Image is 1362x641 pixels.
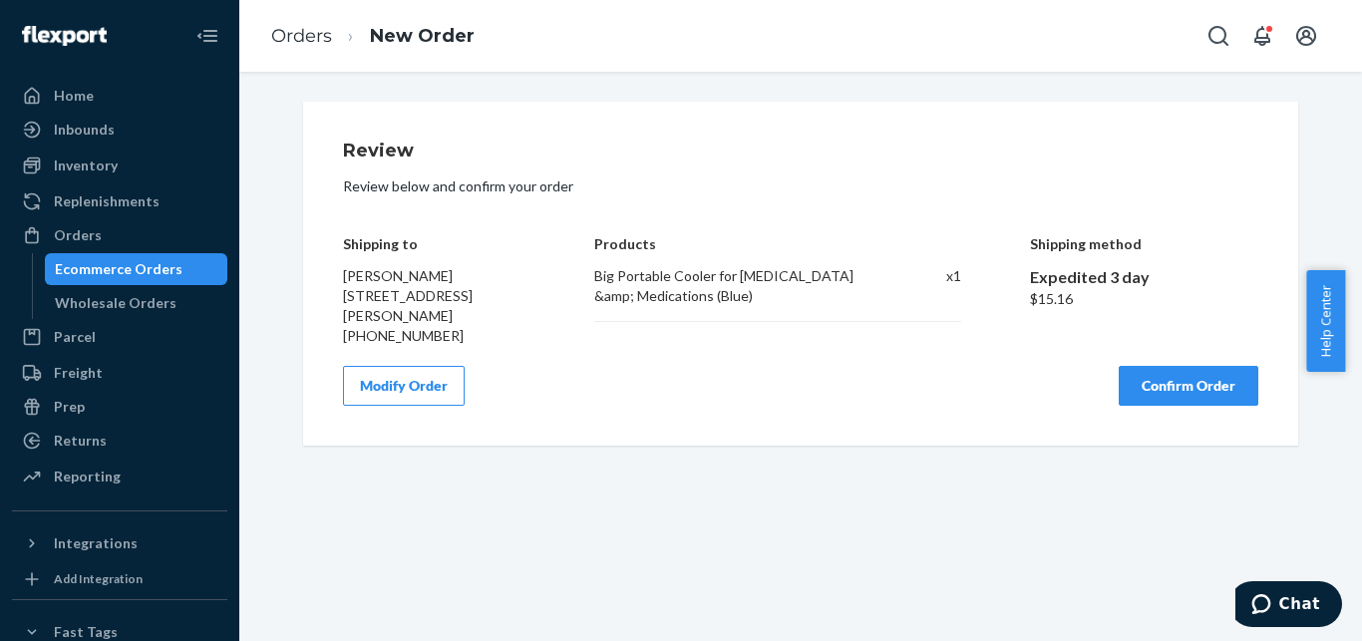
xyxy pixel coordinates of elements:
[12,391,227,423] a: Prep
[54,363,103,383] div: Freight
[1030,289,1259,309] div: $15.16
[1286,16,1326,56] button: Open account menu
[343,326,526,346] div: [PHONE_NUMBER]
[54,191,160,211] div: Replenishments
[1030,266,1259,289] div: Expedited 3 day
[255,7,491,66] ol: breadcrumbs
[187,16,227,56] button: Close Navigation
[22,26,107,46] img: Flexport logo
[54,570,143,587] div: Add Integration
[54,397,85,417] div: Prep
[1030,236,1259,251] h4: Shipping method
[343,236,526,251] h4: Shipping to
[370,25,475,47] a: New Order
[343,267,473,324] span: [PERSON_NAME] [STREET_ADDRESS][PERSON_NAME]
[54,86,94,106] div: Home
[12,185,227,217] a: Replenishments
[343,176,1258,196] p: Review below and confirm your order
[12,567,227,591] a: Add Integration
[54,533,138,553] div: Integrations
[1235,581,1342,631] iframe: Opens a widget where you can chat to one of our agents
[12,114,227,146] a: Inbounds
[12,80,227,112] a: Home
[12,527,227,559] button: Integrations
[54,225,102,245] div: Orders
[45,253,228,285] a: Ecommerce Orders
[1119,366,1258,406] button: Confirm Order
[12,425,227,457] a: Returns
[1306,270,1345,372] button: Help Center
[12,321,227,353] a: Parcel
[12,150,227,181] a: Inventory
[55,259,182,279] div: Ecommerce Orders
[54,431,107,451] div: Returns
[594,266,882,306] div: Big Portable Cooler for [MEDICAL_DATA] &amp; Medications (Blue)
[271,25,332,47] a: Orders
[54,467,121,486] div: Reporting
[54,156,118,175] div: Inventory
[1198,16,1238,56] button: Open Search Box
[54,327,96,347] div: Parcel
[343,366,465,406] button: Modify Order
[12,219,227,251] a: Orders
[45,287,228,319] a: Wholesale Orders
[594,236,960,251] h4: Products
[12,357,227,389] a: Freight
[55,293,176,313] div: Wholesale Orders
[343,142,1258,161] h1: Review
[12,461,227,492] a: Reporting
[1242,16,1282,56] button: Open notifications
[903,266,961,306] div: x 1
[54,120,115,140] div: Inbounds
